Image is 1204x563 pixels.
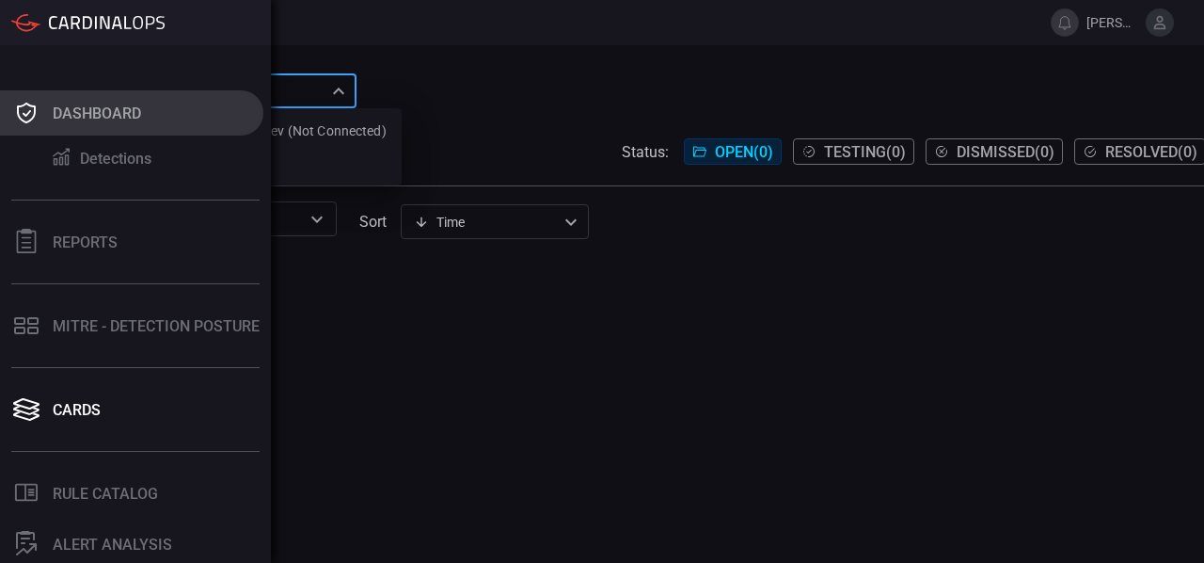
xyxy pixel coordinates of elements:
span: [PERSON_NAME][EMAIL_ADDRESS][DOMAIN_NAME] [1086,15,1138,30]
div: Detections [80,150,151,168]
div: Cards [53,401,101,419]
div: ALERT ANALYSIS [53,536,172,554]
div: Reports [53,233,118,251]
div: Rule Catalog [53,485,158,503]
div: Dashboard [53,105,141,122]
div: MITRE - Detection Posture [53,317,260,335]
